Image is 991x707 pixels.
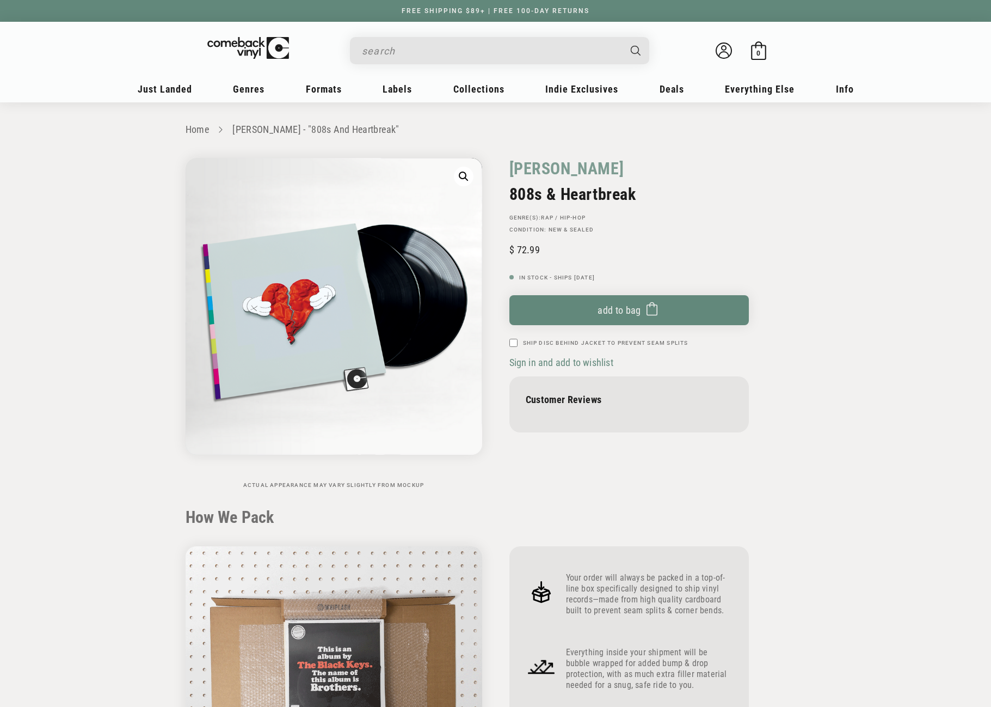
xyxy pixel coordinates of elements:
span: Sign in and add to wishlist [509,357,613,368]
input: search [362,40,620,62]
div: Search [350,37,649,64]
button: Search [621,37,650,64]
img: Frame_4_1.png [526,651,557,682]
p: Customer Reviews [526,394,733,405]
p: Actual appearance may vary slightly from mockup [186,482,482,489]
h2: How We Pack [186,508,806,527]
p: In Stock - Ships [DATE] [509,275,749,281]
span: 72.99 [509,244,540,255]
h2: 808s & Heartbreak [509,185,749,204]
span: Labels [383,83,412,95]
span: Formats [306,83,342,95]
nav: breadcrumbs [186,122,806,138]
p: Everything inside your shipment will be bubble wrapped for added bump & drop protection, with as ... [566,647,733,691]
a: [PERSON_NAME] - "808s And Heartbreak" [232,124,399,135]
p: GENRE(S): [509,215,749,221]
span: Just Landed [138,83,192,95]
a: Home [186,124,209,135]
label: Ship Disc Behind Jacket To Prevent Seam Splits [523,339,688,347]
span: Add to bag [598,304,641,316]
span: Genres [233,83,264,95]
a: [PERSON_NAME] [509,158,624,179]
p: Your order will always be packed in a top-of-line box specifically designed to ship vinyl records... [566,572,733,616]
span: Deals [660,83,684,95]
a: Rap / Hip-Hop [541,215,586,221]
p: Condition: New & Sealed [509,227,749,233]
span: Indie Exclusives [545,83,618,95]
img: Frame_4.png [526,576,557,608]
span: 0 [756,49,760,57]
span: Info [836,83,854,95]
button: Sign in and add to wishlist [509,356,617,369]
button: Add to bag [509,295,749,325]
media-gallery: Gallery Viewer [186,158,482,489]
span: Collections [453,83,504,95]
a: FREE SHIPPING $89+ | FREE 100-DAY RETURNS [391,7,600,15]
span: $ [509,244,514,255]
span: Everything Else [725,83,795,95]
